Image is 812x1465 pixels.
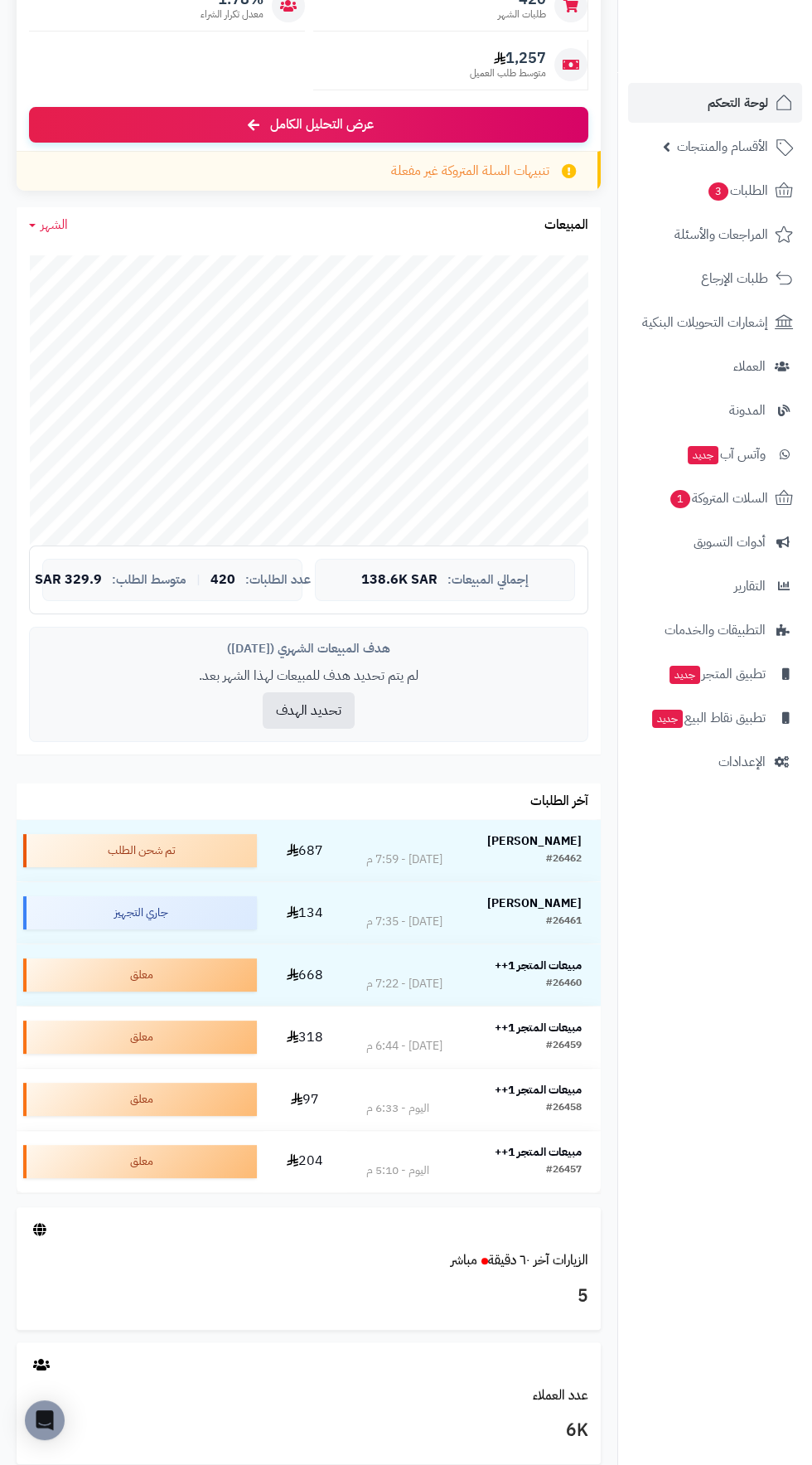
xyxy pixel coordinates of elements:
span: إشعارات التحويلات البنكية [642,311,768,334]
div: هدف المبيعات الشهري ([DATE]) [42,640,575,657]
strong: مبيعات المتجر 1++ [495,957,582,974]
div: [DATE] - 6:44 م [366,1038,442,1055]
div: #26457 [546,1162,582,1179]
strong: مبيعات المتجر 1++ [495,1081,582,1099]
a: التقارير [628,566,802,606]
td: 97 [263,1069,347,1130]
strong: [PERSON_NAME] [487,832,582,850]
div: معلق [23,1021,257,1054]
a: تطبيق نقاط البيعجديد [628,698,802,738]
a: الإعدادات [628,742,802,782]
div: [DATE] - 7:22 م [366,976,442,992]
a: إشعارات التحويلات البنكية [628,303,802,342]
span: جديد [669,666,700,684]
div: #26458 [546,1100,582,1117]
span: السلات المتروكة [669,487,768,510]
a: عدد العملاء [533,1385,588,1405]
a: الشهر [29,216,68,235]
span: الإعدادات [718,750,766,774]
span: طلبات الإرجاع [701,267,768,290]
a: طلبات الإرجاع [628,259,802,298]
span: عدد الطلبات: [245,573,311,587]
span: جديد [688,446,718,464]
a: تطبيق المتجرجديد [628,654,802,694]
span: التقارير [734,575,766,598]
a: السلات المتروكة1 [628,478,802,518]
td: 204 [263,1131,347,1192]
span: جديد [652,710,683,728]
span: عرض التحليل الكامل [270,115,374,134]
p: لم يتم تحديد هدف للمبيعات لهذا الشهر بعد. [42,667,575,686]
span: معدل تكرار الشراء [201,7,263,22]
span: تطبيق المتجر [668,662,766,686]
div: #26460 [546,976,582,992]
span: الطلبات [707,179,768,202]
h3: آخر الطلبات [530,794,588,809]
div: #26462 [546,851,582,868]
a: العملاء [628,347,802,386]
span: 329.9 SAR [35,573,102,588]
span: 420 [210,573,235,588]
div: #26461 [546,914,582,930]
strong: مبيعات المتجر 1++ [495,1143,582,1161]
span: الأقسام والمنتجات [677,135,768,158]
span: طلبات الشهر [498,7,546,22]
a: المراجعات والأسئلة [628,215,802,255]
a: أدوات التسويق [628,522,802,562]
span: 138.6K SAR [361,573,437,588]
strong: [PERSON_NAME] [487,895,582,912]
div: [DATE] - 7:35 م [366,914,442,930]
a: التطبيقات والخدمات [628,610,802,650]
span: إجمالي المبيعات: [447,573,529,587]
span: 3 [708,182,728,201]
a: الطلبات3 [628,171,802,211]
div: معلق [23,1145,257,1178]
a: عرض التحليل الكامل [29,107,588,143]
span: أدوات التسويق [694,531,766,554]
a: المدونة [628,391,802,430]
h3: المبيعات [544,218,588,233]
a: لوحة التحكم [628,83,802,123]
span: وآتس آب [686,443,766,466]
div: اليوم - 6:33 م [366,1100,429,1117]
span: 1 [670,490,690,508]
span: | [196,574,201,586]
div: جاري التجهيز [23,896,257,929]
td: 134 [263,882,347,944]
div: Open Intercom Messenger [25,1400,65,1440]
span: 1,257 [470,49,546,67]
div: #26459 [546,1038,582,1055]
div: معلق [23,1083,257,1116]
h3: 6K [29,1417,588,1445]
span: متوسط الطلب: [112,573,186,587]
span: لوحة التحكم [708,91,768,114]
span: المراجعات والأسئلة [674,223,768,246]
small: مباشر [451,1250,477,1270]
div: معلق [23,958,257,992]
span: العملاء [733,355,766,378]
h3: 5 [29,1283,588,1311]
td: 668 [263,944,347,1006]
span: المدونة [729,399,766,422]
strong: مبيعات المتجر 1++ [495,1019,582,1036]
a: وآتس آبجديد [628,434,802,474]
td: 687 [263,820,347,881]
span: تنبيهات السلة المتروكة غير مفعلة [391,162,549,181]
div: تم شحن الطلب [23,834,257,867]
span: التطبيقات والخدمات [665,619,766,642]
button: تحديد الهدف [263,692,355,729]
td: 318 [263,1007,347,1068]
span: تطبيق نقاط البيع [650,706,766,730]
a: الزيارات آخر ٦٠ دقيقةمباشر [451,1250,588,1270]
span: متوسط طلب العميل [470,66,546,80]
div: [DATE] - 7:59 م [366,851,442,868]
span: الشهر [41,215,68,235]
div: اليوم - 5:10 م [366,1162,429,1179]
